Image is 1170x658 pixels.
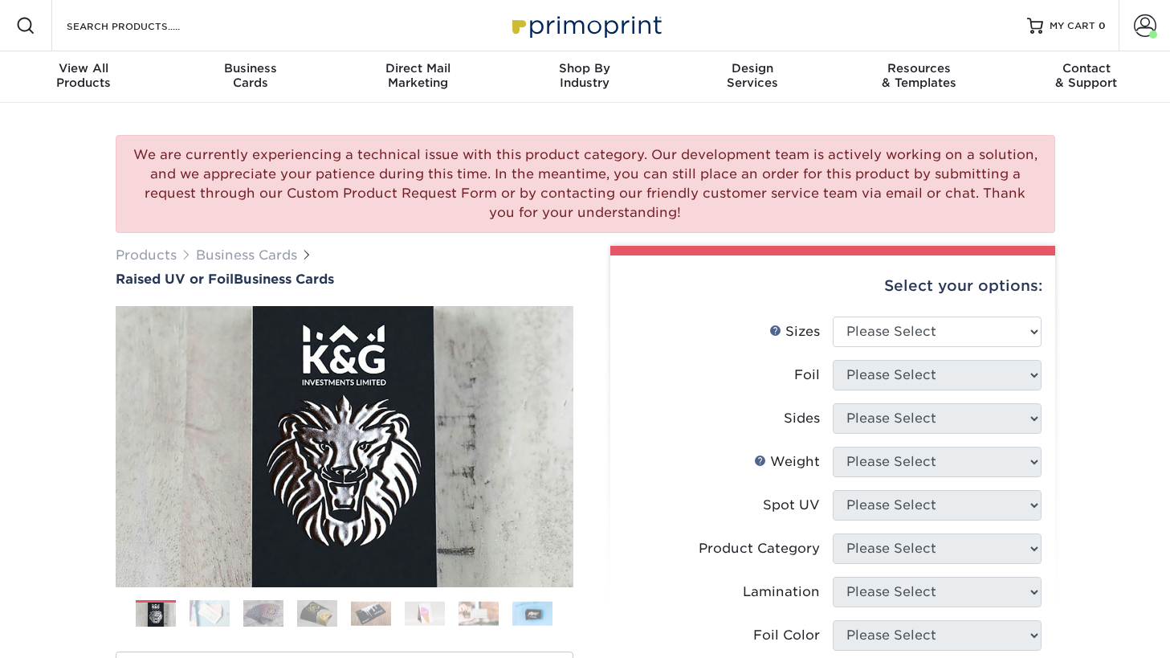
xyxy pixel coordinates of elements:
div: Industry [501,61,668,90]
div: Sides [784,409,820,428]
a: DesignServices [669,51,836,103]
span: Direct Mail [334,61,501,76]
span: Contact [1003,61,1170,76]
input: SEARCH PRODUCTS..... [65,16,222,35]
img: Business Cards 05 [351,601,391,626]
div: We are currently experiencing a technical issue with this product category. Our development team ... [116,135,1055,233]
span: MY CART [1050,19,1095,33]
a: Products [116,247,177,263]
span: 0 [1099,20,1106,31]
div: Cards [167,61,334,90]
a: BusinessCards [167,51,334,103]
a: Resources& Templates [836,51,1003,103]
div: Spot UV [763,496,820,515]
div: & Templates [836,61,1003,90]
img: Business Cards 08 [512,601,552,626]
span: Shop By [501,61,668,76]
a: Shop ByIndustry [501,51,668,103]
div: Select your options: [623,255,1042,317]
div: & Support [1003,61,1170,90]
span: Resources [836,61,1003,76]
a: Business Cards [196,247,297,263]
div: Weight [754,452,820,472]
div: Lamination [743,582,820,602]
img: Primoprint [505,8,666,43]
span: Raised UV or Foil [116,272,234,287]
img: Business Cards 06 [405,601,445,626]
span: Design [669,61,836,76]
div: Product Category [699,539,820,558]
h1: Business Cards [116,272,573,287]
span: Business [167,61,334,76]
a: Contact& Support [1003,51,1170,103]
div: Marketing [334,61,501,90]
a: Direct MailMarketing [334,51,501,103]
div: Foil [794,366,820,385]
div: Services [669,61,836,90]
div: Sizes [769,322,820,341]
a: Raised UV or FoilBusiness Cards [116,272,573,287]
img: Business Cards 07 [459,601,499,626]
div: Foil Color [753,626,820,645]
